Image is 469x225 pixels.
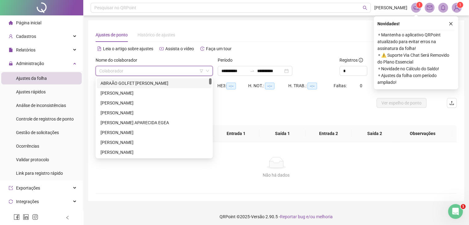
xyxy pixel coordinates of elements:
[360,83,362,88] span: 0
[288,82,333,89] div: H. TRAB.:
[200,69,203,73] span: filter
[101,100,208,106] div: [PERSON_NAME]
[16,61,44,66] span: Administração
[251,214,265,219] span: Versão
[16,103,66,108] span: Análise de inconsistências
[307,83,317,89] span: --:--
[449,22,453,26] span: close
[457,2,463,8] sup: Atualize o seu contato no menu Meus Dados
[97,147,212,157] div: ADRIANA PEREIRA DE OLIVEIRA
[101,119,208,126] div: [PERSON_NAME] APARECIDA EGEA
[206,46,232,51] span: Faça um tour
[9,61,13,66] span: lock
[226,83,236,89] span: --:--
[97,137,212,147] div: ADRIANA MARINHO DE CARVALHO
[16,20,41,25] span: Página inicial
[418,3,421,7] span: 1
[248,82,288,89] div: H. NOT.:
[97,118,212,128] div: ADRIANA CLAUDIA APARECIDA EGEA
[9,199,13,204] span: sync
[359,58,363,62] span: info-circle
[16,117,74,121] span: Controle de registros de ponto
[265,83,274,89] span: --:--
[97,128,212,137] div: ADRIANA GONÇALVES DE ARAUJO
[16,157,49,162] span: Validar protocolo
[23,214,29,220] span: linkedin
[16,47,35,52] span: Relatórios
[16,171,63,176] span: Link para registro rápido
[374,4,407,11] span: [PERSON_NAME]
[427,5,432,10] span: mail
[352,125,398,142] th: Saída 2
[452,3,461,12] img: 86455
[334,83,348,88] span: Faltas:
[398,130,447,137] span: Observações
[413,5,419,10] span: notification
[280,214,333,219] span: Reportar bug e/ou melhoria
[416,2,422,8] sup: 1
[206,69,209,73] span: down
[101,90,208,96] div: [PERSON_NAME]
[165,46,194,51] span: Assista o vídeo
[96,57,141,63] label: Nome do colaborador
[449,100,454,105] span: upload
[32,214,38,220] span: instagram
[16,89,46,94] span: Ajustes rápidos
[250,68,255,73] span: swap-right
[9,48,13,52] span: file
[16,199,39,204] span: Integrações
[159,47,164,51] span: youtube
[101,80,208,87] div: ABRAÃO GOLFET [PERSON_NAME]
[9,186,13,190] span: export
[218,57,237,63] label: Período
[377,20,400,27] span: Novidades !
[103,46,153,51] span: Leia o artigo sobre ajustes
[377,52,455,65] span: ⚬ ⚠️ Suporte Via Chat Será Removido do Plano Essencial
[9,34,13,39] span: user-add
[459,3,461,7] span: 1
[377,31,455,52] span: ⚬ Mantenha o aplicativo QRPoint atualizado para evitar erros na assinatura da folha!
[101,109,208,116] div: [PERSON_NAME]
[103,172,449,178] div: Não há dados
[16,34,36,39] span: Cadastros
[200,47,204,51] span: history
[96,32,128,37] span: Ajustes de ponto
[101,149,208,156] div: [PERSON_NAME]
[14,214,20,220] span: facebook
[16,76,47,81] span: Ajustes da folha
[138,32,175,37] span: Histórico de ajustes
[363,6,367,10] span: search
[217,82,248,89] div: HE 3:
[393,125,452,142] th: Observações
[16,186,40,190] span: Exportações
[213,125,259,142] th: Entrada 1
[461,204,466,209] span: 1
[377,65,455,72] span: ⚬ Novidade no Cálculo do Saldo!
[376,98,426,108] button: Ver espelho de ponto
[101,139,208,146] div: [PERSON_NAME]
[448,204,463,219] iframe: Intercom live chat
[259,125,306,142] th: Saída 1
[440,5,446,10] span: bell
[97,108,212,118] div: ADRIANA ANDRADE DE QUEIROZ
[101,129,208,136] div: [PERSON_NAME]
[97,98,212,108] div: ADEVILTON DE PAULA
[250,68,255,73] span: to
[65,215,70,220] span: left
[9,21,13,25] span: home
[97,78,212,88] div: ABRAÃO GOLFET DE SOUZA
[97,88,212,98] div: ADENICE PEREIRA DE SOUZA GONZAGA
[16,130,59,135] span: Gestão de solicitações
[377,72,455,86] span: ⚬ Ajustes da folha com período ampliado!
[306,125,352,142] th: Entrada 2
[339,57,363,63] span: Registros
[16,144,39,149] span: Ocorrências
[97,47,101,51] span: file-text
